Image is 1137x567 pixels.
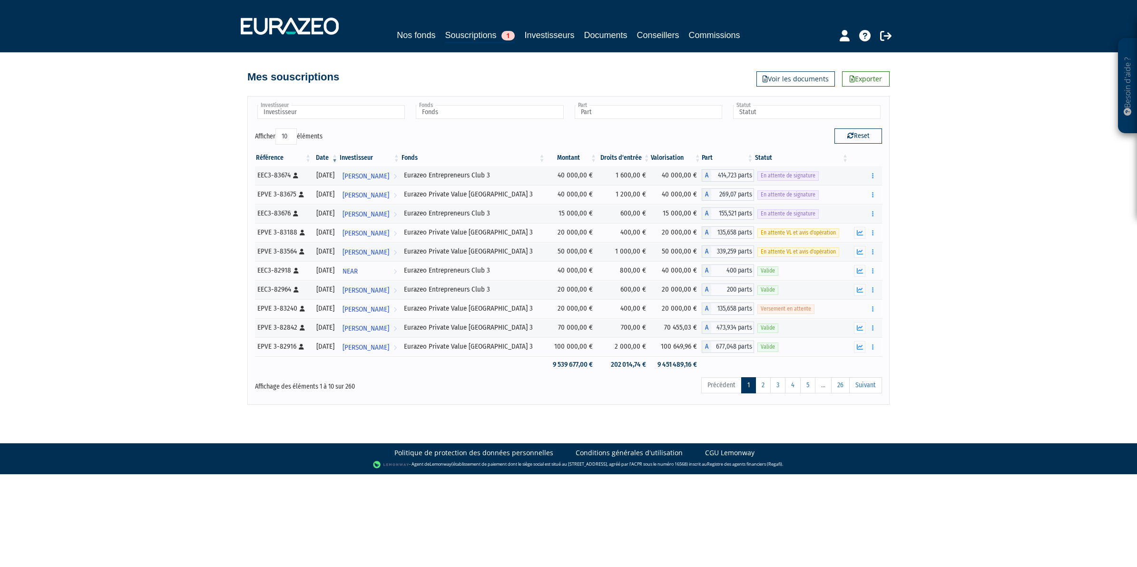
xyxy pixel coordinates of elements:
[651,166,702,185] td: 40 000,00 €
[702,322,711,334] span: A
[598,261,651,280] td: 800,00 €
[339,166,401,185] a: [PERSON_NAME]
[598,299,651,318] td: 400,00 €
[299,249,304,254] i: [Français] Personne physique
[315,227,335,237] div: [DATE]
[598,337,651,356] td: 2 000,00 €
[315,246,335,256] div: [DATE]
[757,209,819,218] span: En attente de signature
[651,204,702,223] td: 15 000,00 €
[404,303,543,313] div: Eurazeo Private Value [GEOGRAPHIC_DATA] 3
[702,283,711,296] span: A
[757,342,778,352] span: Valide
[757,266,778,275] span: Valide
[393,339,397,356] i: Voir l'investisseur
[702,188,711,201] span: A
[576,448,683,458] a: Conditions générales d'utilisation
[546,223,598,242] td: 20 000,00 €
[834,128,882,144] button: Reset
[702,322,755,334] div: A - Eurazeo Private Value Europe 3
[312,150,339,166] th: Date: activer pour trier la colonne par ordre croissant
[711,264,755,277] span: 400 parts
[651,261,702,280] td: 40 000,00 €
[393,167,397,185] i: Voir l'investisseur
[711,207,755,220] span: 155,521 parts
[702,264,755,277] div: A - Eurazeo Entrepreneurs Club 3
[393,225,397,242] i: Voir l'investisseur
[247,71,339,83] h4: Mes souscriptions
[293,173,298,178] i: [Français] Personne physique
[702,188,755,201] div: A - Eurazeo Private Value Europe 3
[257,170,309,180] div: EEC3-83674
[546,356,598,373] td: 9 539 677,00 €
[255,150,312,166] th: Référence : activer pour trier la colonne par ordre croissant
[1122,43,1133,129] p: Besoin d'aide ?
[343,186,389,204] span: [PERSON_NAME]
[404,170,543,180] div: Eurazeo Entrepreneurs Club 3
[757,323,778,332] span: Valide
[255,128,323,145] label: Afficher éléments
[315,303,335,313] div: [DATE]
[637,29,679,42] a: Conseillers
[299,192,304,197] i: [Français] Personne physique
[10,460,1127,469] div: - Agent de (établissement de paiement dont le siège social est situé au [STREET_ADDRESS], agréé p...
[343,339,389,356] span: [PERSON_NAME]
[598,356,651,373] td: 202 014,74 €
[404,342,543,352] div: Eurazeo Private Value [GEOGRAPHIC_DATA] 3
[255,376,508,391] div: Affichage des éléments 1 à 10 sur 260
[393,205,397,223] i: Voir l'investisseur
[546,318,598,337] td: 70 000,00 €
[702,207,755,220] div: A - Eurazeo Entrepreneurs Club 3
[343,282,389,299] span: [PERSON_NAME]
[598,185,651,204] td: 1 200,00 €
[702,226,711,239] span: A
[598,223,651,242] td: 400,00 €
[315,265,335,275] div: [DATE]
[757,304,814,313] span: Versement en attente
[404,189,543,199] div: Eurazeo Private Value [GEOGRAPHIC_DATA] 3
[404,284,543,294] div: Eurazeo Entrepreneurs Club 3
[689,29,740,42] a: Commissions
[294,287,299,293] i: [Français] Personne physique
[394,448,553,458] a: Politique de protection des données personnelles
[842,71,890,87] a: Exporter
[702,283,755,296] div: A - Eurazeo Entrepreneurs Club 3
[598,150,651,166] th: Droits d'entrée: activer pour trier la colonne par ordre croissant
[702,150,755,166] th: Part: activer pour trier la colonne par ordre croissant
[241,18,339,35] img: 1732889491-logotype_eurazeo_blanc_rvb.png
[257,246,309,256] div: EPVE 3-83564
[598,280,651,299] td: 600,00 €
[401,150,546,166] th: Fonds: activer pour trier la colonne par ordre croissant
[339,280,401,299] a: [PERSON_NAME]
[756,71,835,87] a: Voir les documents
[702,226,755,239] div: A - Eurazeo Private Value Europe 3
[546,299,598,318] td: 20 000,00 €
[711,322,755,334] span: 473,934 parts
[430,461,451,467] a: Lemonway
[393,263,397,280] i: Voir l'investisseur
[339,261,401,280] a: NEAR
[702,303,711,315] span: A
[651,185,702,204] td: 40 000,00 €
[651,223,702,242] td: 20 000,00 €
[343,320,389,337] span: [PERSON_NAME]
[651,356,702,373] td: 9 451 489,16 €
[524,29,574,42] a: Investisseurs
[343,263,358,280] span: NEAR
[501,31,515,40] span: 1
[404,227,543,237] div: Eurazeo Private Value [GEOGRAPHIC_DATA] 3
[339,150,401,166] th: Investisseur: activer pour trier la colonne par ordre croissant
[343,205,389,223] span: [PERSON_NAME]
[339,337,401,356] a: [PERSON_NAME]
[275,128,297,145] select: Afficheréléments
[343,167,389,185] span: [PERSON_NAME]
[404,323,543,332] div: Eurazeo Private Value [GEOGRAPHIC_DATA] 3
[598,204,651,223] td: 600,00 €
[546,261,598,280] td: 40 000,00 €
[757,171,819,180] span: En attente de signature
[404,265,543,275] div: Eurazeo Entrepreneurs Club 3
[785,377,801,393] a: 4
[294,268,299,274] i: [Français] Personne physique
[397,29,435,42] a: Nos fonds
[257,323,309,332] div: EPVE 3-82842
